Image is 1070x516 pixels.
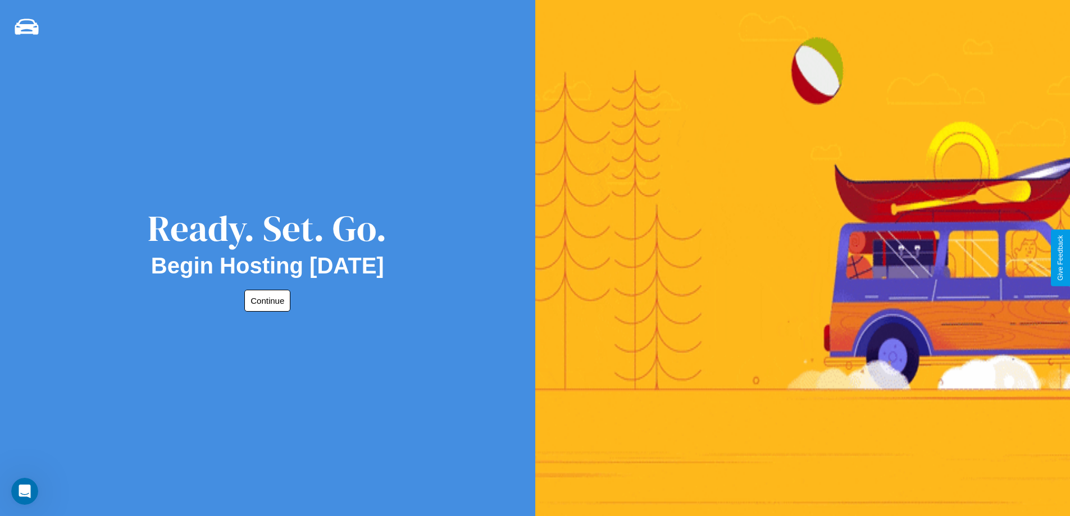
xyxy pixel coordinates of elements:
iframe: Intercom live chat [11,478,38,505]
button: Continue [244,290,290,312]
h2: Begin Hosting [DATE] [151,253,384,278]
div: Ready. Set. Go. [148,203,387,253]
div: Give Feedback [1057,235,1064,281]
